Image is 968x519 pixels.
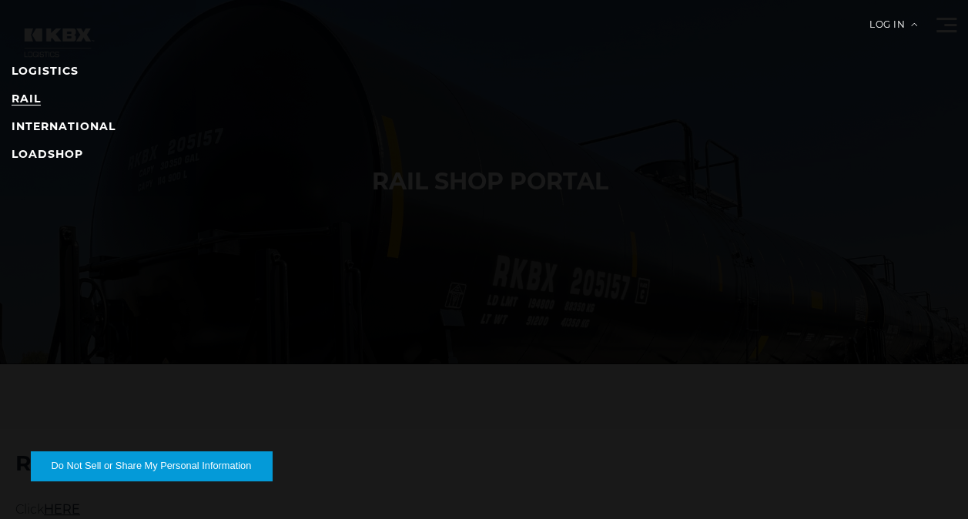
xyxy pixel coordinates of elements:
a: RAIL [12,92,41,105]
a: LOGISTICS [12,64,79,78]
a: LOADSHOP [12,147,83,161]
img: arrow [911,23,917,26]
div: Log in [869,20,917,41]
a: INTERNATIONAL [12,119,116,133]
button: Do Not Sell or Share My Personal Information [31,451,272,480]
